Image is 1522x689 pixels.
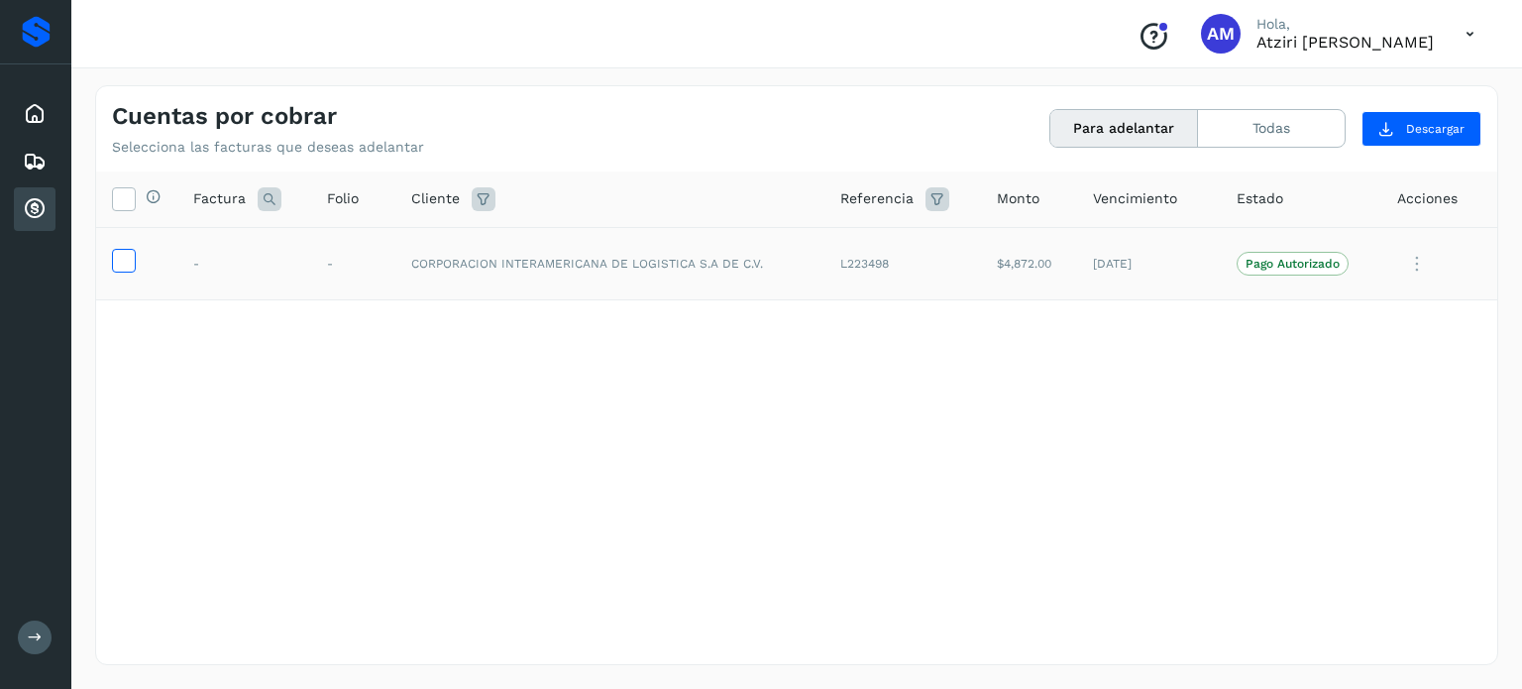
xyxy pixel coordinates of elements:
div: Cuentas por cobrar [14,187,55,231]
span: Estado [1237,188,1283,209]
td: - [177,227,311,300]
span: Folio [327,188,359,209]
td: CORPORACION INTERAMERICANA DE LOGISTICA S.A DE C.V. [395,227,823,300]
button: Descargar [1361,111,1481,147]
td: L223498 [824,227,982,300]
span: Descargar [1406,120,1465,138]
span: Factura [193,188,246,209]
div: Embarques [14,140,55,183]
h4: Cuentas por cobrar [112,102,337,131]
span: Vencimiento [1093,188,1177,209]
p: Selecciona las facturas que deseas adelantar [112,139,424,156]
p: Atziri Mireya Rodriguez Arreola [1256,33,1434,52]
p: Pago Autorizado [1246,257,1340,271]
span: Acciones [1397,188,1458,209]
span: Monto [997,188,1039,209]
span: Cliente [411,188,460,209]
span: Referencia [840,188,914,209]
button: Todas [1198,110,1345,147]
td: - [311,227,395,300]
td: [DATE] [1077,227,1220,300]
p: Hola, [1256,16,1434,33]
td: $4,872.00 [981,227,1077,300]
button: Para adelantar [1050,110,1198,147]
div: Inicio [14,92,55,136]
